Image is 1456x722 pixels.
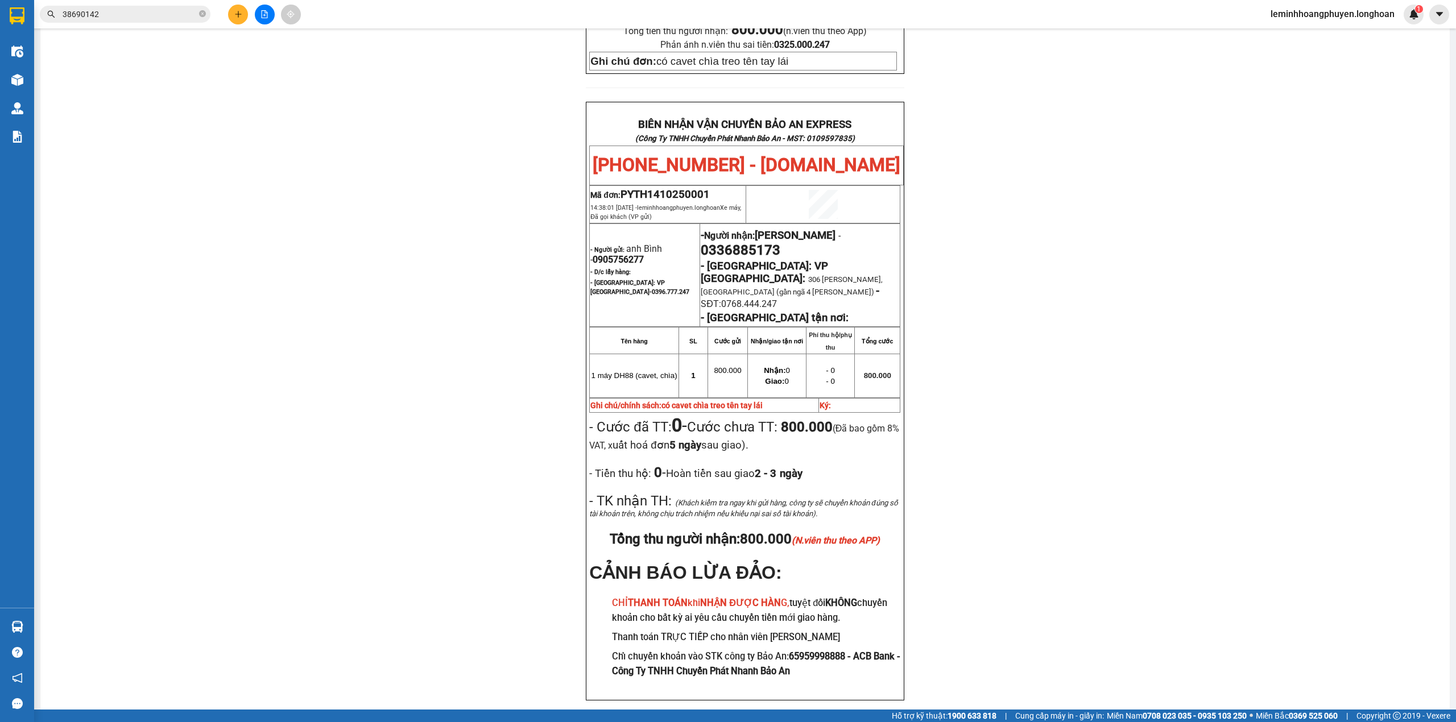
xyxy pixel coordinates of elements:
[826,366,835,375] span: - 0
[1429,5,1449,24] button: caret-down
[651,464,803,480] span: -
[591,371,677,380] span: 1 máy DH88 (cavet, chìa)
[774,39,830,50] strong: 0325.000.247
[826,377,835,385] span: - 0
[1256,709,1338,722] span: Miền Bắc
[593,254,644,265] span: 0905756277
[590,55,788,67] span: có cavet chìa treo tên tay lái
[612,597,789,608] span: CHỈ khi G,
[628,597,688,608] strong: THANH TOÁN
[612,649,900,678] h3: Chỉ chuyển khoản vào STK công ty Bảo An:
[234,10,242,18] span: plus
[1417,5,1421,13] span: 1
[589,467,651,480] span: - Tiền thu hộ:
[47,10,55,18] span: search
[590,204,741,221] span: leminhhoangphuyen.longhoan
[701,312,849,324] strong: - [GEOGRAPHIC_DATA] tận nơi:
[589,562,781,583] span: CẢNH BÁO LỪA ĐẢO:
[281,5,301,24] button: aim
[590,204,741,221] span: 14:38:01 [DATE] -
[612,596,900,625] h3: tuyệt đối chuyển khoản cho bất kỳ ai yêu cầu chuyển tiền mới giao hàng.
[590,279,689,296] span: - [GEOGRAPHIC_DATA]: VP [GEOGRAPHIC_DATA]-
[820,401,831,410] strong: Ký:
[1107,709,1247,722] span: Miền Nam
[11,74,23,86] img: warehouse-icon
[1015,709,1104,722] span: Cung cấp máy in - giấy in:
[892,709,996,722] span: Hỗ trợ kỹ thuật:
[613,439,748,451] span: uất hoá đơn sau giao).
[638,118,851,131] strong: BIÊN NHẬN VẬN CHUYỂN BẢO AN EXPRESS
[1289,711,1338,720] strong: 0369 525 060
[590,243,662,265] span: anh Bình -
[714,338,741,345] strong: Cước gửi
[1415,5,1423,13] sup: 1
[701,298,721,309] span: SĐT:
[1393,712,1401,720] span: copyright
[589,423,899,451] span: (Đã bao gồm 8% VAT, x
[765,377,788,385] span: 0
[1409,9,1419,19] img: icon-new-feature
[590,55,656,67] strong: Ghi chú đơn:
[12,698,23,709] span: message
[689,338,697,345] strong: SL
[621,338,647,345] strong: Tên hàng
[199,10,206,17] span: close-circle
[765,377,784,385] strong: Giao:
[731,22,783,38] strong: 800.000
[714,366,741,375] span: 800.000
[701,242,780,258] span: 0336885173
[780,467,803,480] span: ngày
[10,7,24,24] img: logo-vxr
[11,131,23,143] img: solution-icon
[672,414,682,436] strong: 0
[593,154,900,176] span: [PHONE_NUMBER] - [DOMAIN_NAME]
[651,464,662,480] strong: 0
[11,621,23,633] img: warehouse-icon
[621,188,710,201] span: PYTH1410250001
[691,371,695,380] span: 1
[809,331,852,351] strong: Phí thu hộ/phụ thu
[255,5,275,24] button: file-add
[701,229,835,242] strong: -
[864,371,891,380] span: 800.000
[825,597,857,608] strong: KHÔNG
[11,45,23,57] img: warehouse-icon
[612,651,900,677] strong: 65959998888 - ACB Bank - Công Ty TNHH Chuyển Phát Nhanh Bảo An
[666,467,803,480] span: Hoàn tiền sau giao
[1005,709,1007,722] span: |
[862,338,893,345] strong: Tổng cước
[700,597,781,608] strong: NHẬN ĐƯỢC HÀN
[876,285,879,297] span: -
[792,535,880,546] em: (N.viên thu theo APP)
[1261,7,1404,21] span: leminhhoangphuyen.longhoan
[701,275,883,296] span: 306 [PERSON_NAME], [GEOGRAPHIC_DATA] (gần ngã 4 [PERSON_NAME])
[610,531,880,547] span: Tổng thu người nhận:
[1250,713,1253,718] span: ⚪️
[635,134,855,143] strong: (Công Ty TNHH Chuyển Phát Nhanh Bảo An - MST: 0109597835)
[228,5,248,24] button: plus
[589,493,672,509] span: - TK nhận TH:
[589,419,686,435] span: - Cước đã TT:
[764,366,785,375] strong: Nhận:
[721,298,777,309] span: 0768.444.247
[589,499,897,518] span: (Khách kiểm tra ngay khi gửi hàng, công ty sẽ chuyển khoản đúng số tài khoản trên, không chịu trá...
[590,401,763,410] strong: Ghi chú/chính sách:
[11,102,23,114] img: warehouse-icon
[669,439,701,451] strong: 5 ngày
[199,9,206,20] span: close-circle
[755,467,803,480] strong: 2 - 3
[612,630,900,645] h3: Thanh toán TRỰC TIẾP cho nhân viên [PERSON_NAME]
[260,10,268,18] span: file-add
[755,229,835,242] span: [PERSON_NAME]
[661,401,763,410] span: có cavet chìa treo tên tay lái
[781,419,833,435] strong: 800.000
[751,338,803,345] strong: Nhận/giao tận nơi
[835,230,841,241] span: -
[740,531,880,547] span: 800.000
[660,39,830,50] span: Phản ánh n.viên thu sai tiền:
[1346,709,1348,722] span: |
[731,26,867,36] span: (n.viên thu theo App)
[701,260,828,285] span: - [GEOGRAPHIC_DATA]: VP [GEOGRAPHIC_DATA]:
[764,366,790,375] span: 0
[948,711,996,720] strong: 1900 633 818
